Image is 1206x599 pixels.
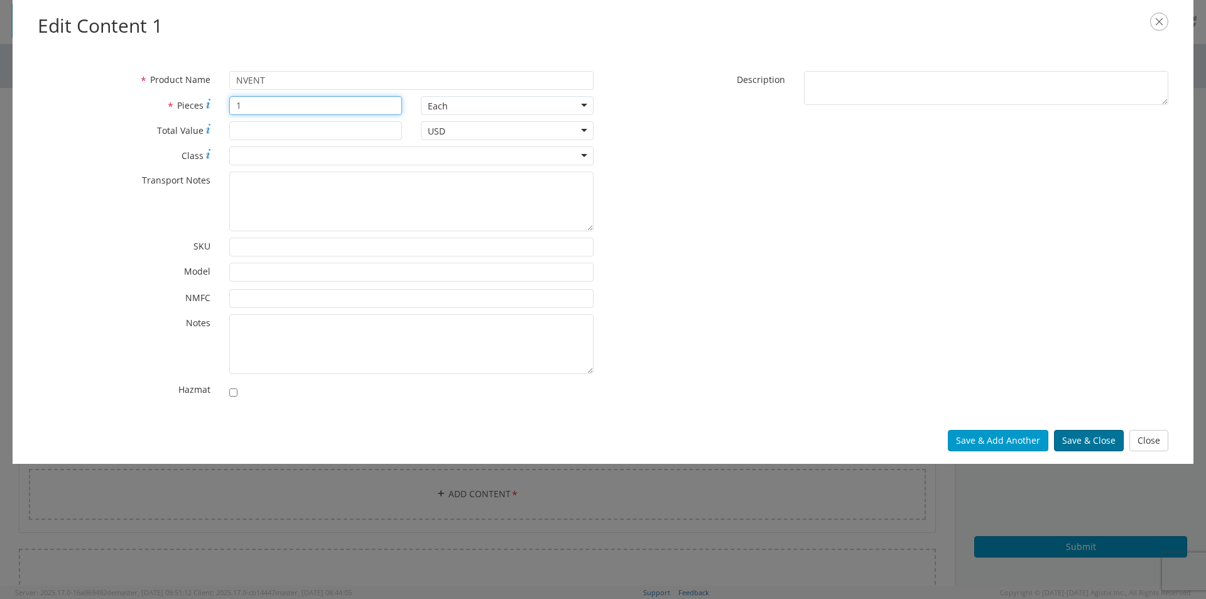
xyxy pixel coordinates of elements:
[1129,430,1168,451] button: Close
[428,125,445,138] div: USD
[193,240,210,252] span: SKU
[142,174,210,186] span: Transport Notes
[948,430,1048,451] button: Save & Add Another
[186,317,210,329] span: Notes
[38,13,1168,40] h2: Edit Content 1
[428,100,448,113] div: Each
[178,383,210,395] span: Hazmat
[1054,430,1124,451] button: Save & Close
[737,74,785,85] span: Description
[184,265,210,277] span: Model
[150,74,210,85] span: Product Name
[182,150,204,162] span: Class
[157,124,204,136] span: Total Value
[185,292,210,304] span: NMFC
[177,99,204,111] span: Pieces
